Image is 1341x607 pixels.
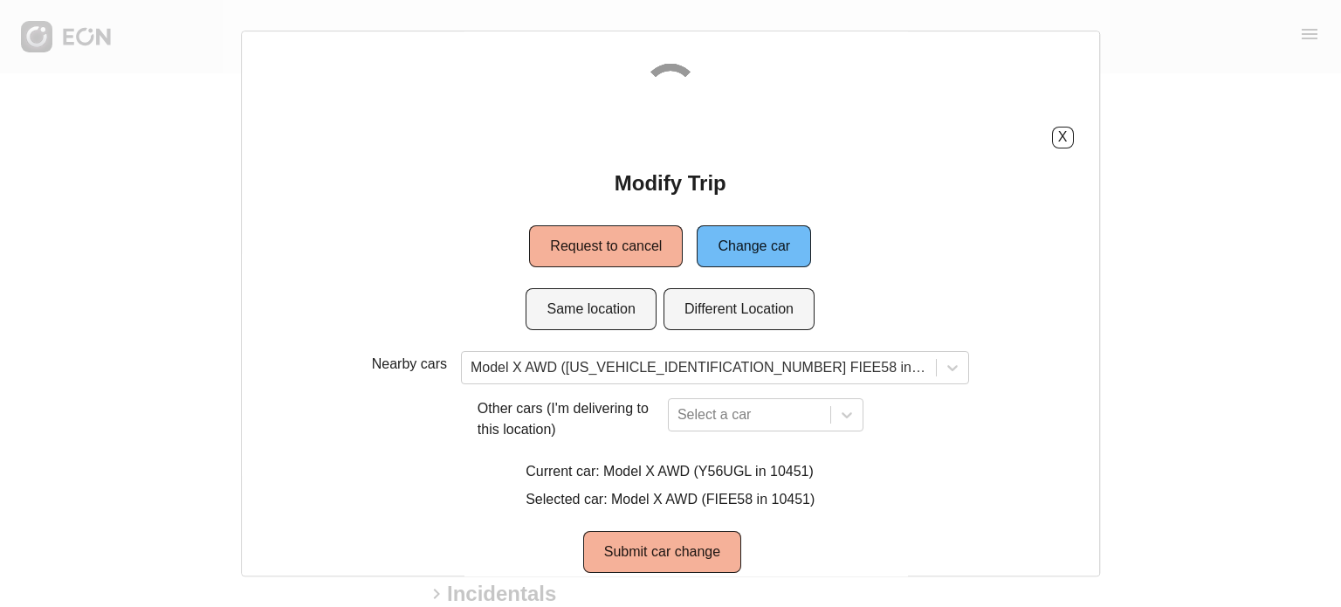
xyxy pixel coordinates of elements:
p: Current car: Model X AWD (Y56UGL in 10451) [526,461,815,482]
button: Submit car change [583,531,741,573]
button: Same location [526,288,657,330]
button: Request to cancel [530,225,684,267]
button: Different Location [664,288,815,330]
p: Other cars (I'm delivering to this location) [478,398,661,440]
button: X [1052,127,1074,148]
p: Selected car: Model X AWD (FIEE58 in 10451) [526,489,815,510]
h2: Modify Trip [615,169,726,197]
p: Nearby cars [372,354,447,375]
button: Change car [698,225,812,267]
